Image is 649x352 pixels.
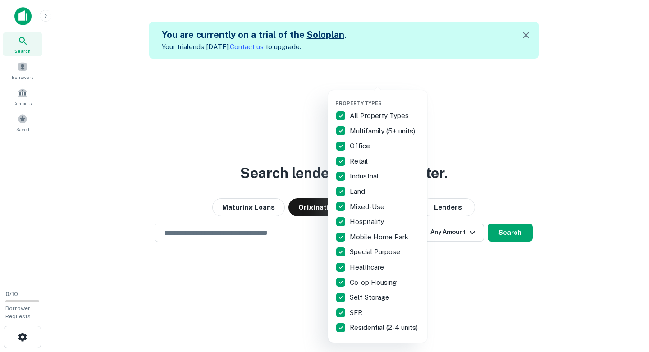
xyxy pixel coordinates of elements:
[350,292,391,303] p: Self Storage
[604,280,649,323] iframe: Chat Widget
[350,186,367,197] p: Land
[350,262,386,273] p: Healthcare
[350,141,372,151] p: Office
[350,126,417,137] p: Multifamily (5+ units)
[350,232,410,242] p: Mobile Home Park
[350,307,364,318] p: SFR
[350,201,386,212] p: Mixed-Use
[350,110,411,121] p: All Property Types
[335,101,382,106] span: Property Types
[350,156,370,167] p: Retail
[350,277,398,288] p: Co-op Housing
[350,247,402,257] p: Special Purpose
[350,216,386,227] p: Hospitality
[350,322,420,333] p: Residential (2-4 units)
[350,171,380,182] p: Industrial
